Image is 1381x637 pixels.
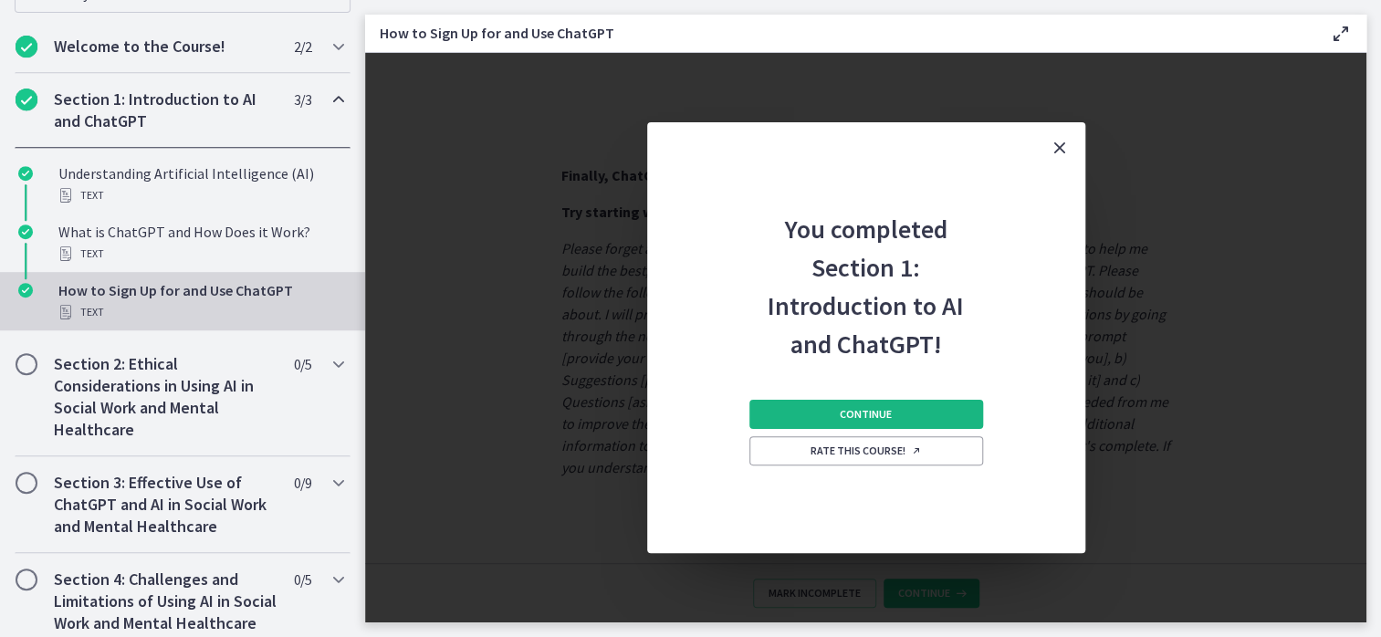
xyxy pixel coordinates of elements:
[749,400,983,429] button: Continue
[749,436,983,465] a: Rate this course! Opens in a new window
[18,283,33,298] i: Completed
[58,243,343,265] div: Text
[18,225,33,239] i: Completed
[16,36,37,57] i: Completed
[1034,122,1085,173] button: Close
[294,36,311,57] span: 2 / 2
[294,569,311,590] span: 0 / 5
[294,89,311,110] span: 3 / 3
[811,444,922,458] span: Rate this course!
[58,162,343,206] div: Understanding Artificial Intelligence (AI)
[380,22,1301,44] h3: How to Sign Up for and Use ChatGPT
[840,407,892,422] span: Continue
[58,279,343,323] div: How to Sign Up for and Use ChatGPT
[294,353,311,375] span: 0 / 5
[54,472,277,538] h2: Section 3: Effective Use of ChatGPT and AI in Social Work and Mental Healthcare
[54,353,277,441] h2: Section 2: Ethical Considerations in Using AI in Social Work and Mental Healthcare
[54,89,277,132] h2: Section 1: Introduction to AI and ChatGPT
[54,569,277,634] h2: Section 4: Challenges and Limitations of Using AI in Social Work and Mental Healthcare
[58,184,343,206] div: Text
[58,301,343,323] div: Text
[58,221,343,265] div: What is ChatGPT and How Does it Work?
[746,173,987,363] h2: You completed Section 1: Introduction to AI and ChatGPT!
[911,445,922,456] i: Opens in a new window
[16,89,37,110] i: Completed
[18,166,33,181] i: Completed
[294,472,311,494] span: 0 / 9
[54,36,277,57] h2: Welcome to the Course!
